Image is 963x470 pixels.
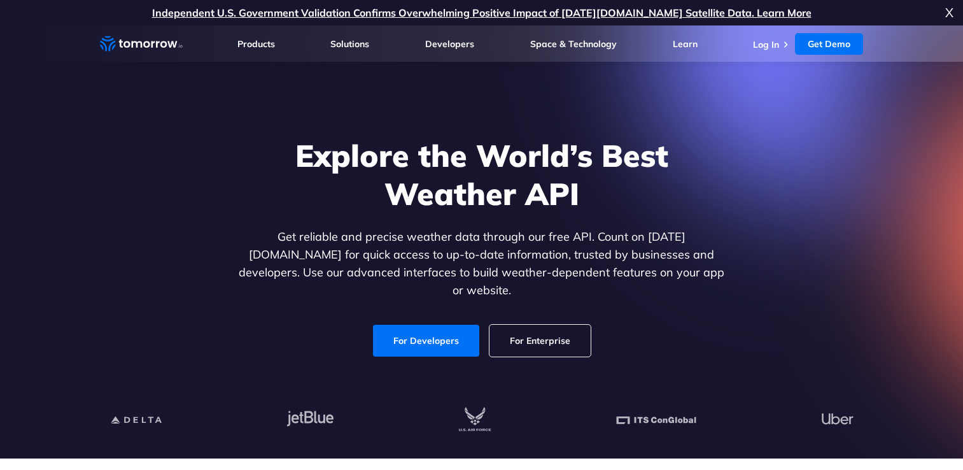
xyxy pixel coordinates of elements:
[237,38,275,50] a: Products
[330,38,369,50] a: Solutions
[100,34,183,53] a: Home link
[489,325,591,357] a: For Enterprise
[236,136,728,213] h1: Explore the World’s Best Weather API
[795,33,863,55] a: Get Demo
[152,6,812,19] a: Independent U.S. Government Validation Confirms Overwhelming Positive Impact of [DATE][DOMAIN_NAM...
[236,228,728,299] p: Get reliable and precise weather data through our free API. Count on [DATE][DOMAIN_NAME] for quic...
[530,38,617,50] a: Space & Technology
[753,39,779,50] a: Log In
[373,325,479,357] a: For Developers
[673,38,698,50] a: Learn
[425,38,474,50] a: Developers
